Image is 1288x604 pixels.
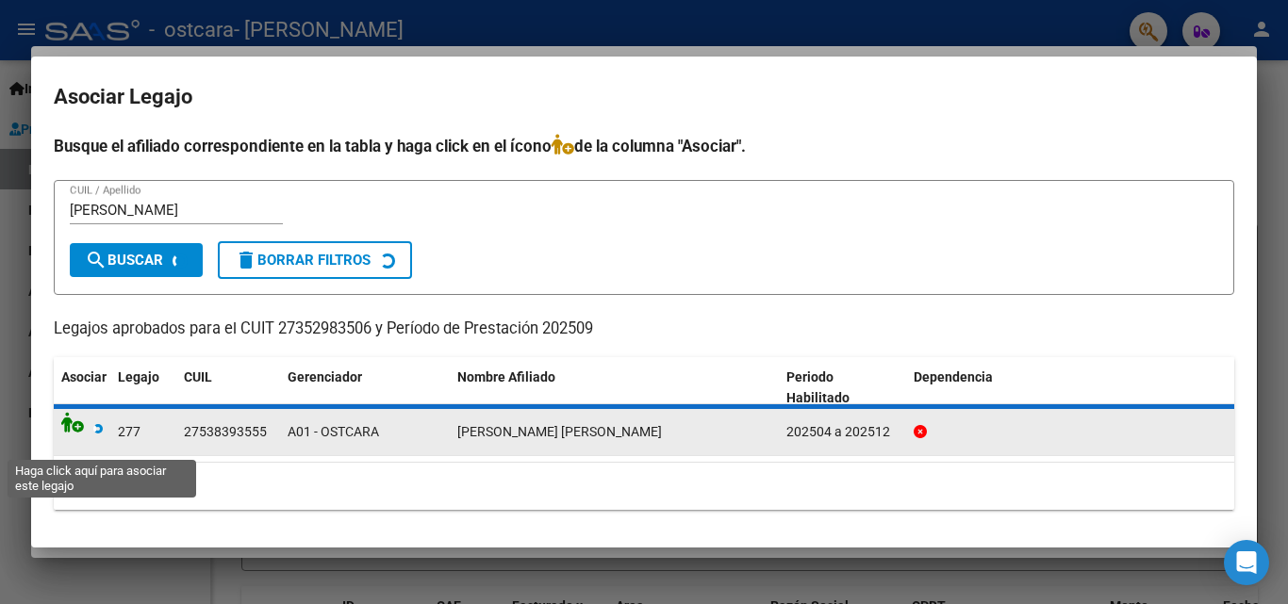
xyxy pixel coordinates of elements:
div: 27538393555 [184,421,267,443]
datatable-header-cell: Gerenciador [280,357,450,419]
span: Gerenciador [288,369,362,384]
span: Nombre Afiliado [457,369,555,384]
h2: Asociar Legajo [54,79,1234,115]
div: 202504 a 202512 [786,421,899,443]
datatable-header-cell: Asociar [54,357,110,419]
div: 1 registros [54,463,1234,510]
h4: Busque el afiliado correspondiente en la tabla y haga click en el ícono de la columna "Asociar". [54,134,1234,158]
span: Periodo Habilitado [786,369,850,406]
span: Legajo [118,369,159,384]
mat-icon: search [85,249,107,271]
span: Asociar [61,369,107,384]
span: QUIROZ BRENDA DAIANA [457,424,662,439]
button: Borrar Filtros [218,241,412,279]
datatable-header-cell: CUIL [176,357,280,419]
datatable-header-cell: Nombre Afiliado [450,357,779,419]
mat-icon: delete [235,249,257,271]
button: Buscar [70,243,203,277]
span: Dependencia [914,369,993,384]
datatable-header-cell: Legajo [110,357,176,419]
span: CUIL [184,369,212,384]
span: 277 [118,424,140,439]
datatable-header-cell: Periodo Habilitado [779,357,906,419]
p: Legajos aprobados para el CUIT 27352983506 y Período de Prestación 202509 [54,318,1234,341]
span: Buscar [85,252,163,269]
div: Open Intercom Messenger [1224,540,1269,585]
datatable-header-cell: Dependencia [906,357,1235,419]
span: Borrar Filtros [235,252,371,269]
span: A01 - OSTCARA [288,424,379,439]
